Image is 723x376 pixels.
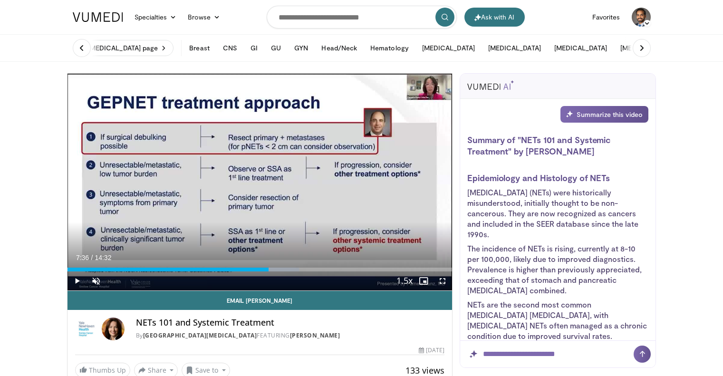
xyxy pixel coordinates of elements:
button: Playback Rate [395,271,414,290]
a: [GEOGRAPHIC_DATA][MEDICAL_DATA] [143,331,257,339]
button: GU [265,39,287,58]
span: 7:36 [76,254,89,261]
a: [PERSON_NAME] [290,331,340,339]
button: [MEDICAL_DATA] [416,39,481,58]
h4: NETs 101 and Systemic Treatment [136,318,445,328]
button: GYN [289,39,314,58]
img: Avatar [632,8,651,27]
video-js: Video Player [67,74,453,291]
div: [DATE] [419,346,444,355]
input: Question for AI [460,341,656,367]
a: Browse [182,8,226,27]
button: Play [67,271,87,290]
a: Visit [MEDICAL_DATA] page [67,40,174,56]
li: The incidence of NETs is rising, currently at 8-10 per 100,000, likely due to improved diagnostic... [467,243,648,296]
img: VuMedi Logo [73,12,123,22]
button: [MEDICAL_DATA] [482,39,547,58]
li: [MEDICAL_DATA] (NETs) were historically misunderstood, initially thought to be non-cancerous. The... [467,187,648,240]
a: Specialties [129,8,183,27]
span: / [91,254,93,261]
span: 133 views [405,365,444,376]
img: Yale Cancer Center [75,318,98,340]
button: Hematology [365,39,415,58]
span: 14:32 [95,254,111,261]
img: vumedi-ai-logo.svg [467,80,514,90]
button: Head/Neck [316,39,363,58]
a: Email [PERSON_NAME] [67,291,453,310]
div: Summarize this video [560,106,648,123]
button: Unmute [87,271,106,290]
li: NETs are the second most common [MEDICAL_DATA] [MEDICAL_DATA], with [MEDICAL_DATA] NETs often man... [467,299,648,341]
button: [MEDICAL_DATA] [615,39,679,58]
button: CNS [217,39,243,58]
div: By FEATURING [136,331,445,340]
button: Enable picture-in-picture mode [414,271,433,290]
button: Fullscreen [433,271,452,290]
button: Ask with AI [464,8,525,27]
button: GI [245,39,263,58]
img: Avatar [102,318,125,340]
strong: Epidemiology and Histology of NETs [467,173,610,183]
div: Progress Bar [67,268,453,271]
a: Favorites [587,8,626,27]
button: Breast [183,39,215,58]
input: Search topics, interventions [267,6,457,29]
h3: Summary of "NETs 101 and Systemic Treatment" by [PERSON_NAME] [467,134,648,157]
button: [MEDICAL_DATA] [549,39,613,58]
